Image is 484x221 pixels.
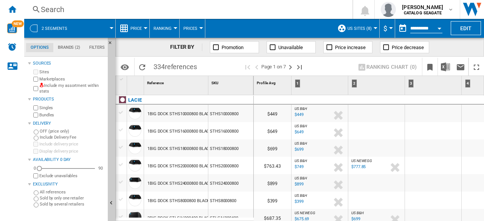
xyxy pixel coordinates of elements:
[395,21,410,36] button: md-calendar
[254,105,291,122] div: $449
[34,190,39,195] input: All references
[451,21,481,35] button: Edit
[33,121,105,127] div: Delivery
[211,81,219,85] span: SKU
[254,174,291,192] div: $899
[7,23,17,33] img: wise-card.svg
[147,192,218,210] div: 1BIG DOCK STHS8000800 BLACK 8TB
[355,60,419,74] button: Ranking chart (0)
[146,76,208,88] div: Reference Sort None
[40,201,105,207] label: Sold by several retailers
[39,141,105,147] label: Include delivery price
[295,124,307,128] span: US B&H
[293,146,304,153] div: Last updated : Thursday, 21 August 2025 05:03
[293,176,346,193] div: US B&H $899
[183,26,197,31] span: Prices
[351,164,366,169] div: $777.85
[347,26,372,31] span: US Sites (8)
[130,26,142,31] span: Price
[243,58,252,76] button: First page
[295,141,307,145] span: US B&H
[129,76,144,88] div: Sort None
[26,43,53,52] md-tab-item: Options
[147,158,223,175] div: 1BIG DOCK STHS20000800 BLACK 20TB
[335,45,366,50] span: Price increase
[208,157,253,174] div: STHS20000800
[402,3,443,11] span: [PERSON_NAME]
[295,182,304,187] div: $899
[28,19,112,38] div: 2 segments
[392,45,424,50] span: Price decrease
[34,196,39,201] input: Sold by only one retailer
[33,105,38,110] input: Singles
[8,42,17,51] img: alerts-logo.svg
[255,76,291,88] div: Sort None
[465,79,470,88] div: 4
[406,76,461,95] div: 3
[422,58,437,76] button: Bookmark this report
[210,76,253,88] div: SKU Sort None
[295,130,304,134] div: $649
[33,157,105,163] div: Availability 0 Day
[255,76,291,88] div: Profile Avg Sort None
[293,111,304,119] div: Last updated : Thursday, 21 August 2025 05:03
[404,11,442,15] b: CATALOG SEAGATE
[39,148,105,154] label: Display delivery price
[39,69,105,75] label: Sites
[117,60,132,74] button: Options
[208,192,253,209] div: STHS8000800
[293,193,346,211] div: US B&H $399
[293,107,346,124] div: US B&H $449
[33,149,38,154] input: Display delivery price
[293,124,346,141] div: US B&H $649
[469,58,484,76] button: Maximize
[453,58,468,76] button: Send this report by email
[40,195,105,201] label: Sold by only one retailer
[295,211,315,215] span: US NEWEGG
[40,189,105,195] label: All references
[295,164,304,169] div: $749
[293,163,304,171] div: Last updated : Thursday, 21 August 2025 04:19
[147,123,223,140] div: 1BIG DOCK STHS16000800 BLACK 16TB
[347,19,375,38] button: US Sites (8)
[295,58,304,76] button: Last page
[380,41,429,53] button: Price decrease
[295,199,304,204] div: $399
[208,122,253,139] div: STHS16000800
[408,79,414,88] div: 3
[165,63,197,71] span: references
[150,58,201,74] span: 334
[147,105,223,123] div: 1BIG DOCK STHS10000800 BLACK 10TB
[33,70,38,74] input: Sites
[154,19,175,38] button: Ranking
[40,134,105,140] label: Include Delivery Fee
[286,58,295,76] button: Next page
[40,128,105,134] label: OFF (price only)
[33,173,38,178] input: Display delivery price
[222,45,244,50] span: Promotion
[39,112,105,118] label: Bundles
[208,174,253,192] div: STHS24000800
[42,19,75,38] button: 2 segments
[34,130,39,134] input: OFF (price only)
[208,105,253,122] div: STHS10000800
[41,4,333,15] div: Search
[85,43,109,52] md-tab-item: Filters
[295,112,304,117] div: $449
[295,159,307,163] span: US B&H
[33,60,105,66] div: Sources
[39,105,105,111] label: Singles
[337,19,375,38] div: US Sites (8)
[352,58,422,76] div: Select 1 to 3 sites by clicking on cells in order to display a ranking chart
[293,128,304,136] div: Last updated : Thursday, 21 August 2025 04:19
[12,20,24,27] span: NEW
[254,192,291,209] div: $399
[293,141,346,159] div: US B&H $699
[170,43,202,51] div: FILTER BY
[383,19,391,38] button: $
[278,45,303,50] span: Unavailable
[381,2,396,17] img: profile.jpg
[261,58,286,76] span: Page 1 on 7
